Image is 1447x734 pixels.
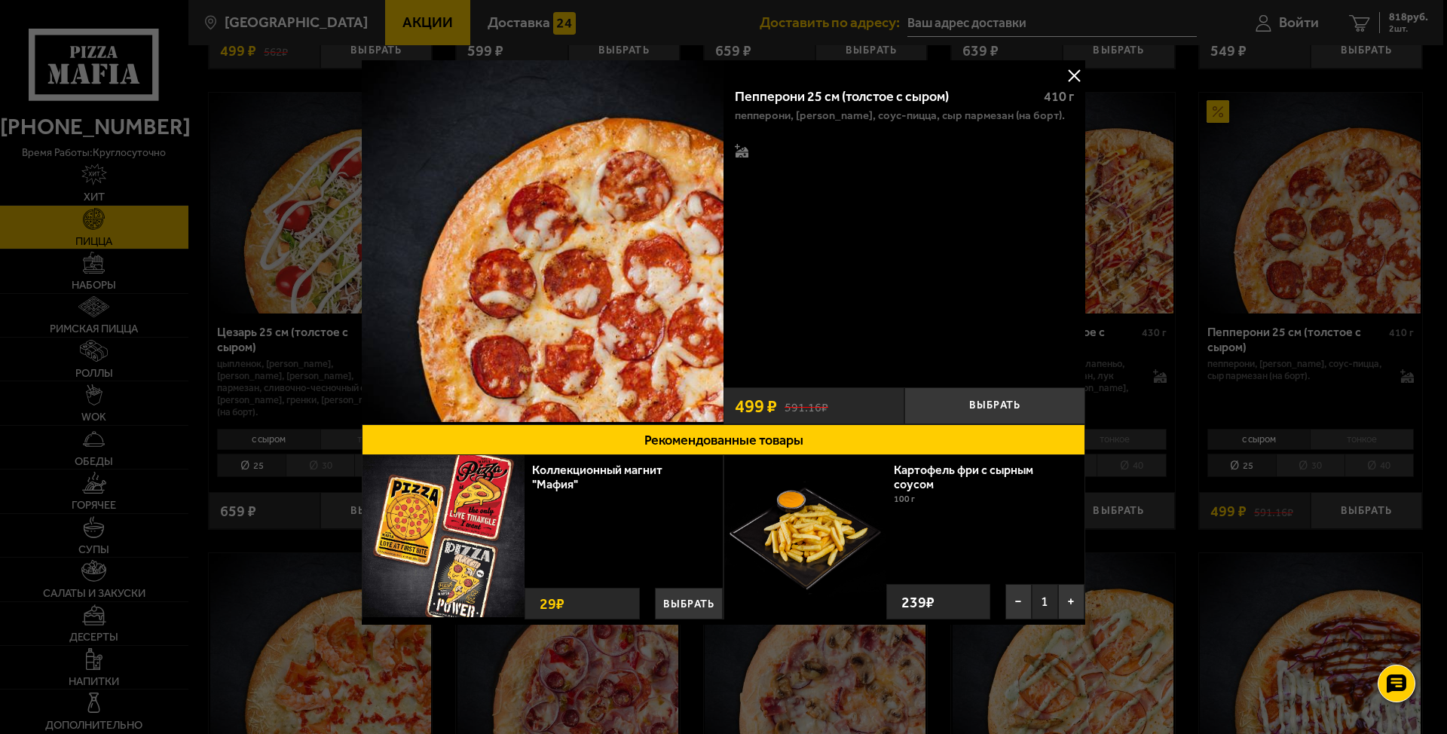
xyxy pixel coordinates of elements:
button: − [1005,584,1032,619]
button: + [1058,584,1084,619]
p: пепперони, [PERSON_NAME], соус-пицца, сыр пармезан (на борт). [735,109,1065,121]
button: Выбрать [904,387,1085,424]
span: 100 г [894,494,915,504]
button: Выбрать [655,588,723,619]
a: Картофель фри с сырным соусом [894,463,1033,491]
span: 499 ₽ [735,397,777,415]
s: 591.16 ₽ [785,398,828,414]
span: 410 г [1044,88,1074,105]
strong: 29 ₽ [536,589,568,619]
span: 1 [1032,584,1058,619]
a: Коллекционный магнит "Мафия" [532,463,662,491]
div: Пепперони 25 см (толстое с сыром) [735,89,1031,106]
strong: 239 ₽ [898,587,938,617]
a: Пепперони 25 см (толстое с сыром) [362,60,723,424]
button: Рекомендованные товары [362,424,1085,455]
img: Пепперони 25 см (толстое с сыром) [362,60,723,422]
